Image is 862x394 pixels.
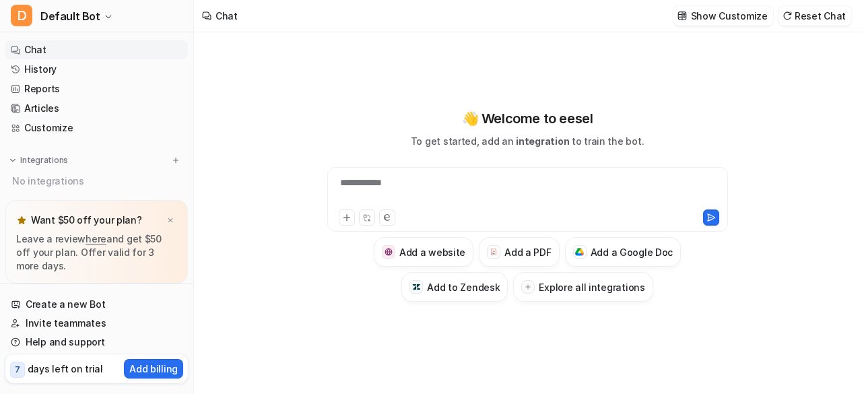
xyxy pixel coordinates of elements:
a: here [86,233,106,244]
img: Add to Zendesk [412,283,421,292]
p: Integrations [20,155,68,166]
a: Chat [5,40,188,59]
button: Add a PDFAdd a PDF [479,237,559,267]
img: menu_add.svg [171,156,180,165]
p: Leave a review and get $50 off your plan. Offer valid for 3 more days. [16,232,177,273]
img: Add a PDF [490,248,498,256]
p: 7 [15,364,20,376]
div: No integrations [8,170,188,192]
a: History [5,60,188,79]
p: days left on trial [28,362,103,376]
a: Help and support [5,333,188,352]
h3: Add a website [399,245,465,259]
a: Articles [5,99,188,118]
p: Show Customize [691,9,768,23]
button: Add a websiteAdd a website [374,237,473,267]
span: Default Bot [40,7,100,26]
p: 👋 Welcome to eesel [462,108,593,129]
button: Add to ZendeskAdd to Zendesk [401,272,508,302]
img: Add a website [385,248,393,257]
span: integration [516,135,569,147]
img: star [16,215,27,226]
button: Reset Chat [778,6,851,26]
h3: Explore all integrations [539,280,644,294]
button: Add billing [124,359,183,379]
p: To get started, add an to train the bot. [411,134,644,148]
img: reset [783,11,792,21]
a: Create a new Bot [5,295,188,314]
h3: Add a Google Doc [591,245,673,259]
p: Want $50 off your plan? [31,214,142,227]
h3: Add to Zendesk [427,280,500,294]
img: x [166,216,174,225]
button: Integrations [5,154,72,167]
p: Add billing [129,362,178,376]
button: Show Customize [673,6,773,26]
img: Add a Google Doc [575,248,584,256]
a: Customize [5,119,188,137]
button: Add a Google DocAdd a Google Doc [565,237,682,267]
a: Reports [5,79,188,98]
img: customize [677,11,687,21]
img: expand menu [8,156,18,165]
a: Invite teammates [5,314,188,333]
div: Chat [215,9,238,23]
h3: Add a PDF [504,245,551,259]
span: D [11,5,32,26]
button: Explore all integrations [513,272,653,302]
